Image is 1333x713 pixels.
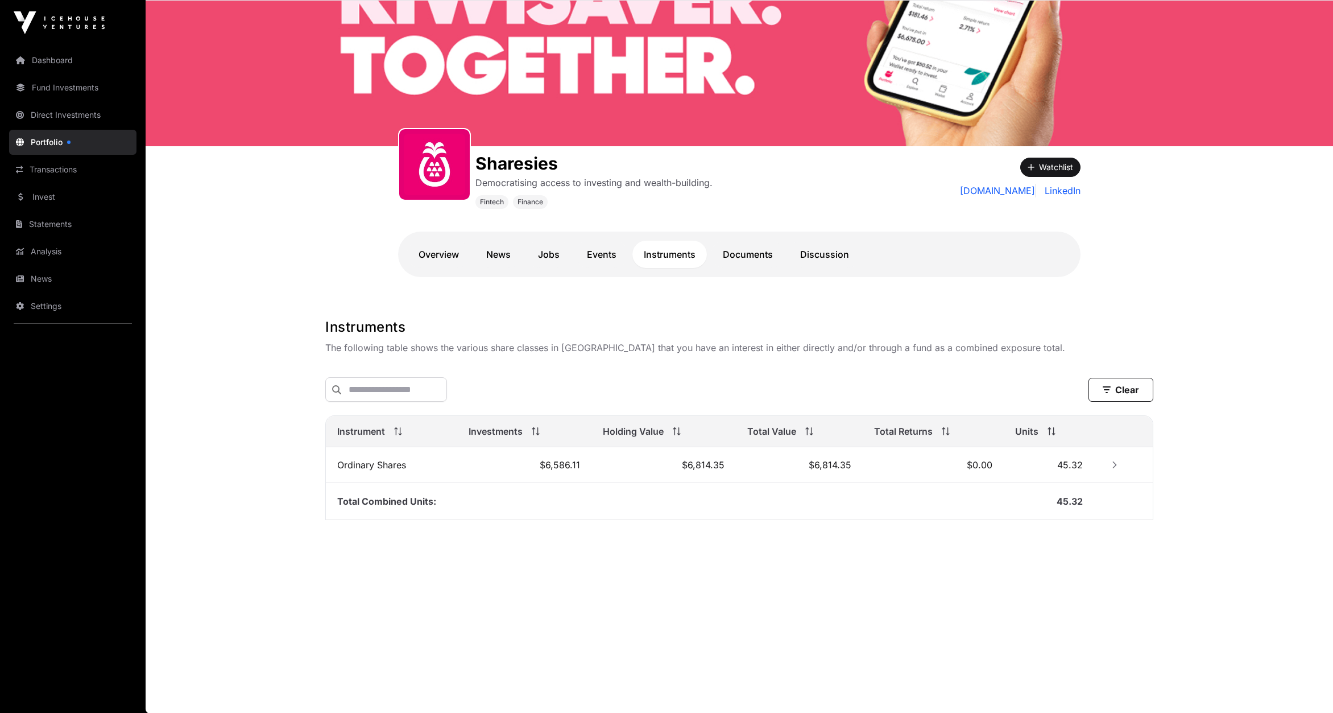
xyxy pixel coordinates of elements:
[1088,378,1153,402] button: Clear
[326,447,457,483] td: Ordinary Shares
[1040,184,1081,197] a: LinkedIn
[747,424,796,438] span: Total Value
[9,184,136,209] a: Invest
[518,197,543,207] span: Finance
[1276,658,1333,713] iframe: Chat Widget
[863,447,1004,483] td: $0.00
[9,157,136,182] a: Transactions
[9,130,136,155] a: Portfolio
[9,48,136,73] a: Dashboard
[789,241,860,268] a: Discussion
[9,212,136,237] a: Statements
[1057,459,1083,471] span: 45.32
[736,447,863,483] td: $6,814.35
[404,134,465,195] img: sharesies_logo.jpeg
[337,496,436,507] span: Total Combined Units:
[576,241,628,268] a: Events
[591,447,736,483] td: $6,814.35
[469,424,523,438] span: Investments
[632,241,707,268] a: Instruments
[337,424,385,438] span: Instrument
[9,266,136,291] a: News
[325,341,1153,355] p: The following table shows the various share classes in [GEOGRAPHIC_DATA] that you have an interes...
[14,11,105,34] img: Icehouse Ventures Logo
[9,102,136,127] a: Direct Investments
[475,241,522,268] a: News
[603,424,664,438] span: Holding Value
[960,184,1036,197] a: [DOMAIN_NAME]
[9,239,136,264] a: Analysis
[1020,158,1081,177] button: Watchlist
[9,294,136,319] a: Settings
[407,241,470,268] a: Overview
[1015,424,1038,438] span: Units
[407,241,1071,268] nav: Tabs
[9,75,136,100] a: Fund Investments
[1057,496,1083,507] span: 45.32
[711,241,784,268] a: Documents
[146,1,1333,146] img: Sharesies
[1106,456,1124,474] button: Row Collapsed
[874,424,933,438] span: Total Returns
[527,241,571,268] a: Jobs
[457,447,591,483] td: $6,586.11
[475,176,713,189] p: Democratising access to investing and wealth-building.
[475,153,713,174] h1: Sharesies
[480,197,504,207] span: Fintech
[325,318,1153,336] h1: Instruments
